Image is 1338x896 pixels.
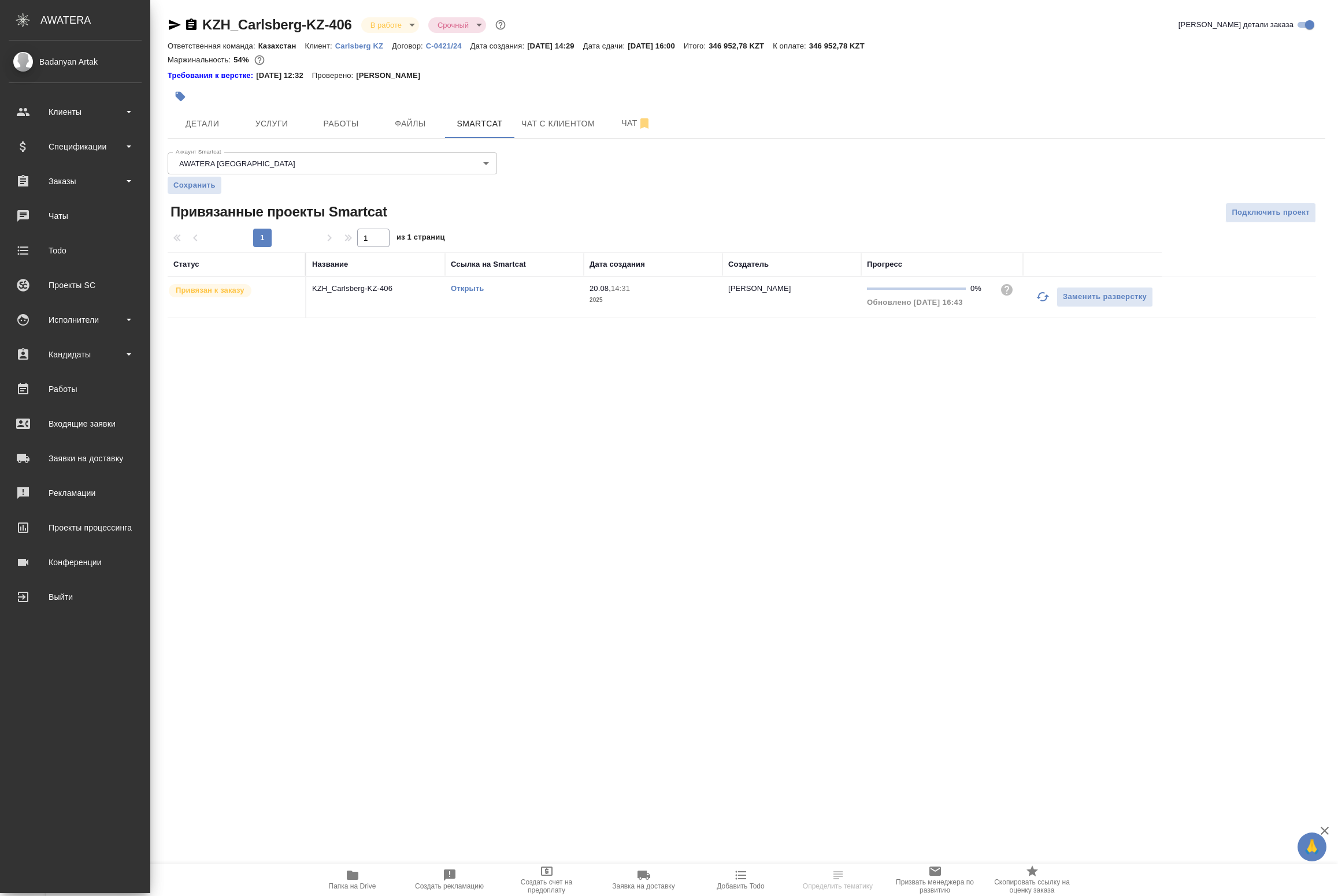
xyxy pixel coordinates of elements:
a: KZH_Carlsberg-KZ-406 [202,17,352,32]
div: Нажми, чтобы открыть папку с инструкцией [168,70,256,81]
button: Создать рекламацию [401,864,498,896]
p: С-0421/24 [426,42,470,50]
div: Заявки на доставку [9,450,142,467]
div: Ссылка на Smartcat [451,259,526,270]
p: 20.08, [590,284,611,293]
div: Создатель [728,259,769,270]
div: Спецификации [9,138,142,155]
div: Конференции [9,554,142,571]
div: Todo [9,242,142,259]
p: [PERSON_NAME] [356,70,429,81]
div: В работе [428,17,486,33]
button: Добавить тэг [168,84,193,109]
p: Итого: [684,42,709,50]
button: Призвать менеджера по развитию [887,864,984,896]
div: Работы [9,380,142,398]
div: 0% [970,283,991,294]
a: Todo [3,236,147,265]
div: Чаты [9,207,142,225]
a: Проекты процессинга [3,513,147,542]
p: Проверено: [312,70,357,81]
a: Чаты [3,201,147,230]
span: Папка на Drive [329,882,376,890]
button: Доп статусы указывают на важность/срочность заказа [493,17,508,32]
div: Badanyan Artak [9,55,142,68]
p: [DATE] 16:00 [628,42,684,50]
button: 0.00 KZT; 21316.14 RUB; [252,53,267,68]
p: 14:31 [611,284,630,293]
span: из 1 страниц [396,230,445,247]
span: Услуги [244,117,299,131]
button: 🙏 [1298,832,1326,861]
span: [PERSON_NAME] детали заказа [1178,19,1293,31]
p: 346 952,78 KZT [809,42,873,50]
div: Исполнители [9,311,142,328]
p: 54% [233,55,251,64]
p: 2025 [590,294,717,306]
a: Carlsberg KZ [335,40,392,50]
a: Проекты SC [3,271,147,300]
span: Сохранить [173,180,216,191]
p: Дата создания: [470,42,527,50]
p: 346 952,78 KZT [709,42,773,50]
button: AWATERA [GEOGRAPHIC_DATA] [176,159,299,169]
p: Carlsberg KZ [335,42,392,50]
button: Создать счет на предоплату [498,864,595,896]
div: Прогресс [867,259,902,270]
div: AWATERA [40,9,150,32]
span: Создать рекламацию [415,882,484,890]
p: Казахстан [258,42,305,50]
span: Обновлено [DATE] 16:43 [867,298,963,307]
p: К оплате: [773,42,809,50]
div: Проекты SC [9,277,142,294]
p: Ответственная команда: [168,42,258,50]
div: Статус [173,259,199,270]
div: AWATERA [GEOGRAPHIC_DATA] [168,152,497,174]
button: Заявка на доставку [595,864,692,896]
span: Работы [313,117,369,131]
div: Дата создания [590,259,645,270]
a: Входящие заявки [3,409,147,438]
button: Определить тематику [790,864,887,896]
p: [DATE] 14:29 [527,42,583,50]
span: Заменить разверстку [1063,290,1147,304]
button: В работе [367,20,405,30]
span: Добавить Todo [717,882,764,890]
span: Скопировать ссылку на оценку заказа [991,878,1074,894]
button: Подключить проект [1225,203,1316,223]
p: Дата сдачи: [583,42,628,50]
svg: Отписаться [638,117,651,130]
button: Заменить разверстку [1057,287,1153,307]
button: Срочный [434,20,472,30]
span: Призвать менеджера по развитию [894,878,977,894]
p: Маржинальность: [168,55,233,64]
a: Выйти [3,583,147,611]
span: Чат [609,116,664,130]
span: Привязанные проекты Smartcat [168,203,387,221]
button: Добавить Todo [692,864,790,896]
a: Конференции [3,548,147,577]
span: Smartcat [452,117,507,131]
span: Заявка на доставку [612,882,674,890]
button: Папка на Drive [304,864,401,896]
p: [DATE] 12:32 [256,70,312,81]
div: Проекты процессинга [9,519,142,536]
button: Сохранить [168,177,221,194]
div: Кандидаты [9,346,142,363]
a: Рекламации [3,479,147,507]
p: Договор: [392,42,426,50]
div: Рекламации [9,484,142,502]
span: Файлы [383,117,438,131]
div: В работе [361,17,419,33]
a: Заявки на доставку [3,444,147,473]
div: Клиенты [9,103,142,121]
p: [PERSON_NAME] [728,284,791,293]
button: Обновить прогресс [1029,283,1057,311]
span: Определить тематику [803,882,873,890]
span: Чат с клиентом [521,117,595,131]
a: С-0421/24 [426,40,470,50]
div: Название [312,259,348,270]
a: Открыть [451,284,484,293]
a: Требования к верстке: [168,70,256,81]
p: KZH_Carlsberg-KZ-406 [312,283,439,294]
